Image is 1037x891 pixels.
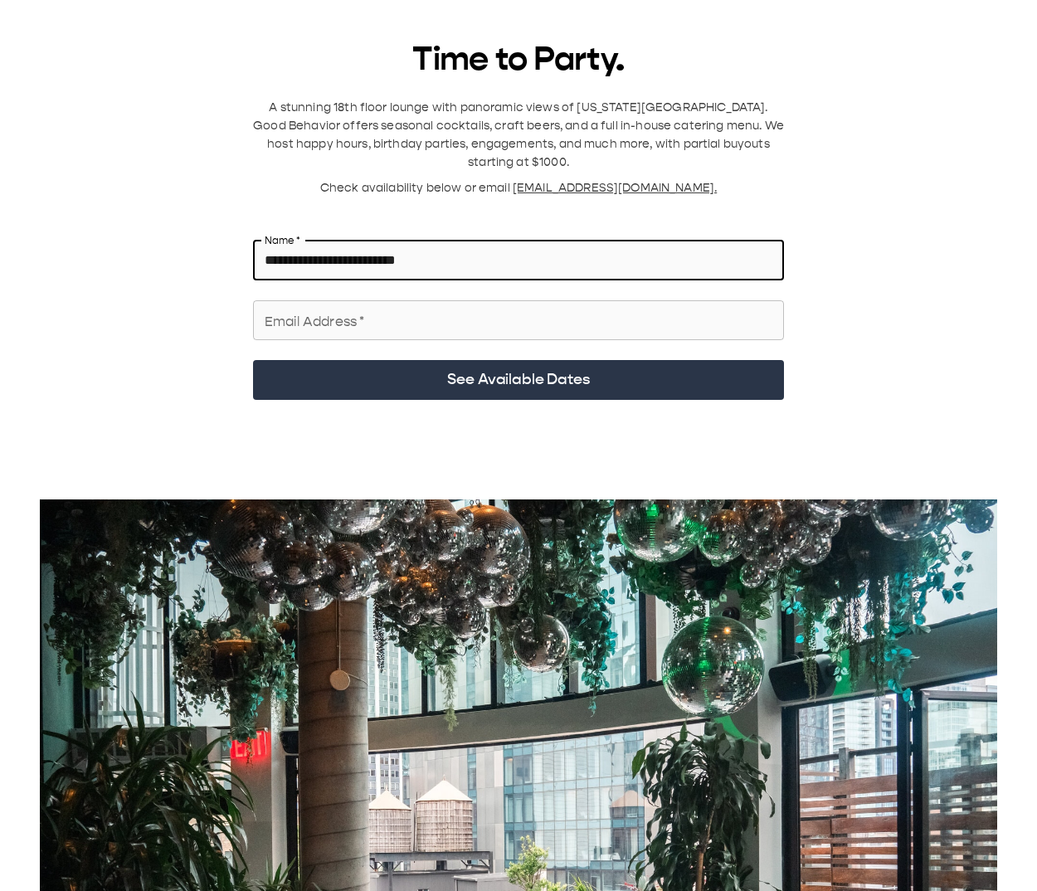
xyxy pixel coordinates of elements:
[253,360,784,400] button: See Available Dates
[265,233,300,247] label: Name
[253,40,784,79] h1: Time to Party.
[513,181,717,195] span: [EMAIL_ADDRESS][DOMAIN_NAME].
[253,99,784,172] p: A stunning 18th floor lounge with panoramic views of [US_STATE][GEOGRAPHIC_DATA]. Good Behavior o...
[320,181,513,195] span: Check availability below or email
